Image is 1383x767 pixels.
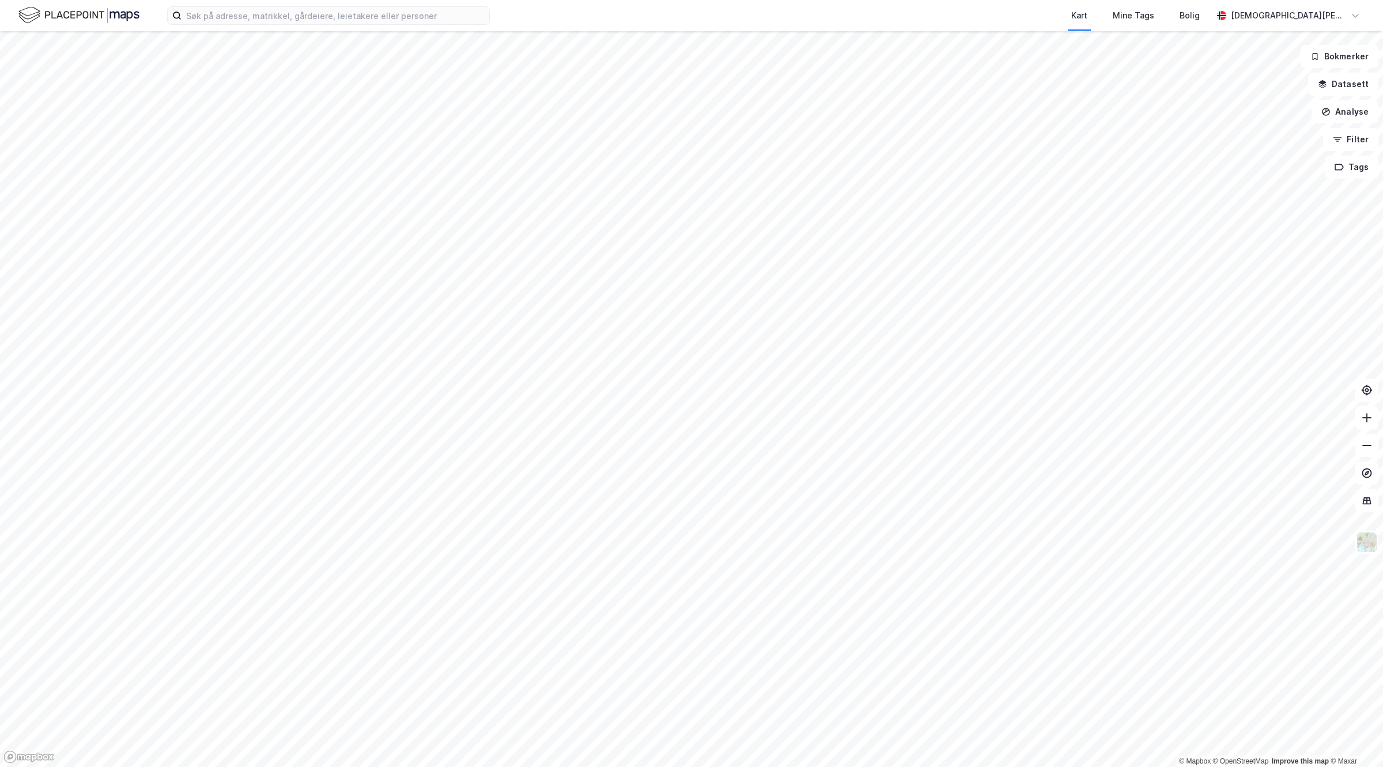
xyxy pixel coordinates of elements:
button: Filter [1323,128,1378,151]
div: Kart [1071,9,1087,22]
div: Mine Tags [1113,9,1154,22]
a: Mapbox [1179,757,1211,765]
a: Mapbox homepage [3,750,54,764]
button: Datasett [1308,73,1378,96]
button: Tags [1325,156,1378,179]
iframe: Chat Widget [1325,712,1383,767]
a: Improve this map [1272,757,1329,765]
div: [DEMOGRAPHIC_DATA][PERSON_NAME] [1231,9,1346,22]
div: Bolig [1180,9,1200,22]
img: logo.f888ab2527a4732fd821a326f86c7f29.svg [18,5,139,25]
img: Z [1356,531,1378,553]
button: Bokmerker [1301,45,1378,68]
a: OpenStreetMap [1213,757,1269,765]
button: Analyse [1312,100,1378,123]
input: Søk på adresse, matrikkel, gårdeiere, leietakere eller personer [182,7,489,24]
